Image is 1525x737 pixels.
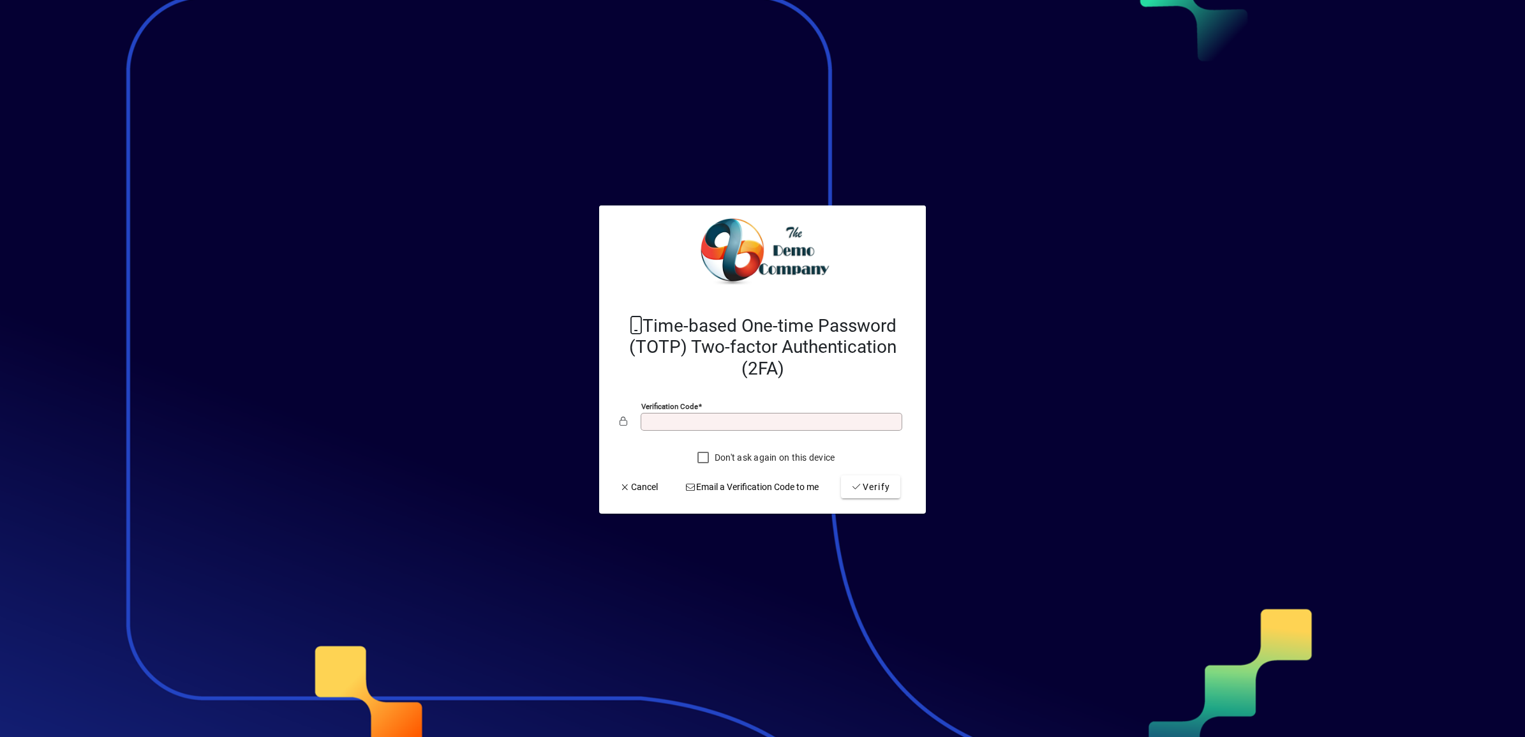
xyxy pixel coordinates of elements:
mat-label: Verification code [641,402,698,411]
button: Verify [841,475,900,498]
label: Don't ask again on this device [712,451,835,464]
button: Email a Verification Code to me [680,475,824,498]
h2: Time-based One-time Password (TOTP) Two-factor Authentication (2FA) [620,315,905,380]
button: Cancel [614,475,663,498]
span: Cancel [620,480,658,494]
span: Email a Verification Code to me [685,480,819,494]
span: Verify [851,480,890,494]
